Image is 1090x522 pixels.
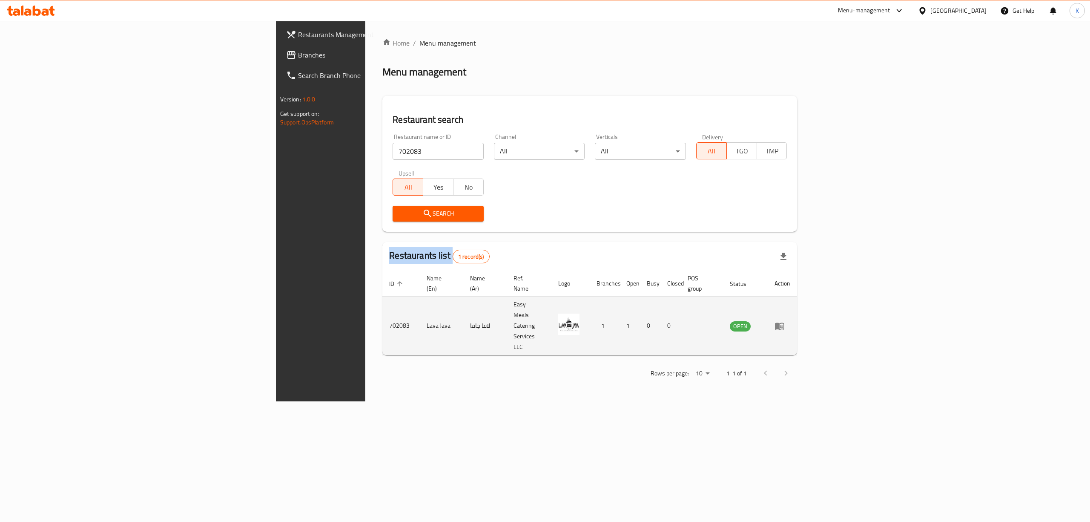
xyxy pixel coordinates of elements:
span: Get support on: [280,108,319,119]
span: OPEN [730,321,751,331]
nav: breadcrumb [382,38,797,48]
span: All [396,181,420,193]
label: Upsell [399,170,414,176]
button: Search [393,206,484,222]
img: Lava Java [558,314,579,335]
h2: Restaurant search [393,113,787,126]
a: Search Branch Phone [279,65,458,86]
td: Easy Meals Catering Services LLC [507,297,551,355]
div: Menu-management [838,6,890,16]
span: TGO [730,145,754,157]
div: All [595,143,686,160]
span: No [457,181,480,193]
span: Status [730,279,757,289]
td: 0 [640,297,660,355]
div: Export file [773,246,794,267]
th: Action [768,271,797,297]
span: Search Branch Phone [298,70,451,81]
span: TMP [760,145,784,157]
p: 1-1 of 1 [726,368,747,379]
span: K [1076,6,1079,15]
input: Search for restaurant name or ID.. [393,143,484,160]
button: TMP [757,142,787,159]
span: Restaurants Management [298,29,451,40]
div: All [494,143,585,160]
td: 0 [660,297,681,355]
span: 1 record(s) [453,253,489,261]
div: Rows per page: [692,367,713,380]
th: Open [620,271,640,297]
span: Name (En) [427,273,453,294]
button: Yes [423,179,453,196]
span: Ref. Name [513,273,541,294]
button: TGO [726,142,757,159]
a: Restaurants Management [279,24,458,45]
td: لافا جافا [463,297,507,355]
span: POS group [688,273,713,294]
button: No [453,179,484,196]
div: Menu [774,321,790,331]
td: 1 [590,297,620,355]
th: Logo [551,271,590,297]
a: Branches [279,45,458,65]
span: Search [399,208,477,219]
h2: Restaurants list [389,249,489,263]
button: All [696,142,727,159]
span: Name (Ar) [470,273,496,294]
span: Branches [298,50,451,60]
span: Version: [280,94,301,105]
td: 1 [620,297,640,355]
th: Closed [660,271,681,297]
th: Branches [590,271,620,297]
th: Busy [640,271,660,297]
a: Support.OpsPlatform [280,117,334,128]
span: Yes [427,181,450,193]
div: Total records count [453,250,490,263]
span: 1.0.0 [302,94,316,105]
div: [GEOGRAPHIC_DATA] [930,6,987,15]
span: All [700,145,723,157]
table: enhanced table [382,271,797,355]
label: Delivery [702,134,723,140]
p: Rows per page: [651,368,689,379]
span: ID [389,279,405,289]
button: All [393,179,423,196]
